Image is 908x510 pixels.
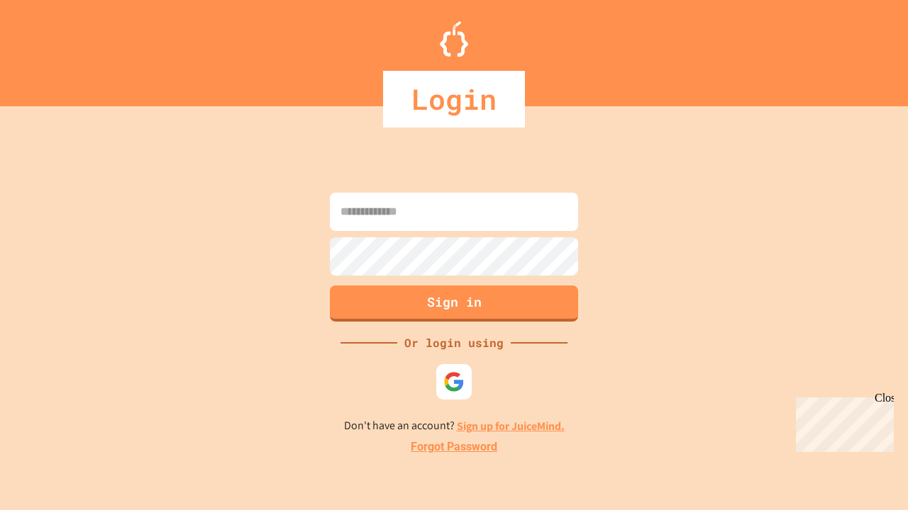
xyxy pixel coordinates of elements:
[411,438,497,455] a: Forgot Password
[443,371,465,392] img: google-icon.svg
[457,419,565,433] a: Sign up for JuiceMind.
[330,285,578,322] button: Sign in
[848,453,894,496] iframe: chat widget
[440,21,468,57] img: Logo.svg
[790,392,894,452] iframe: chat widget
[383,71,525,127] div: Login
[6,6,98,90] div: Chat with us now!Close
[344,417,565,435] p: Don't have an account?
[397,334,511,351] div: Or login using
